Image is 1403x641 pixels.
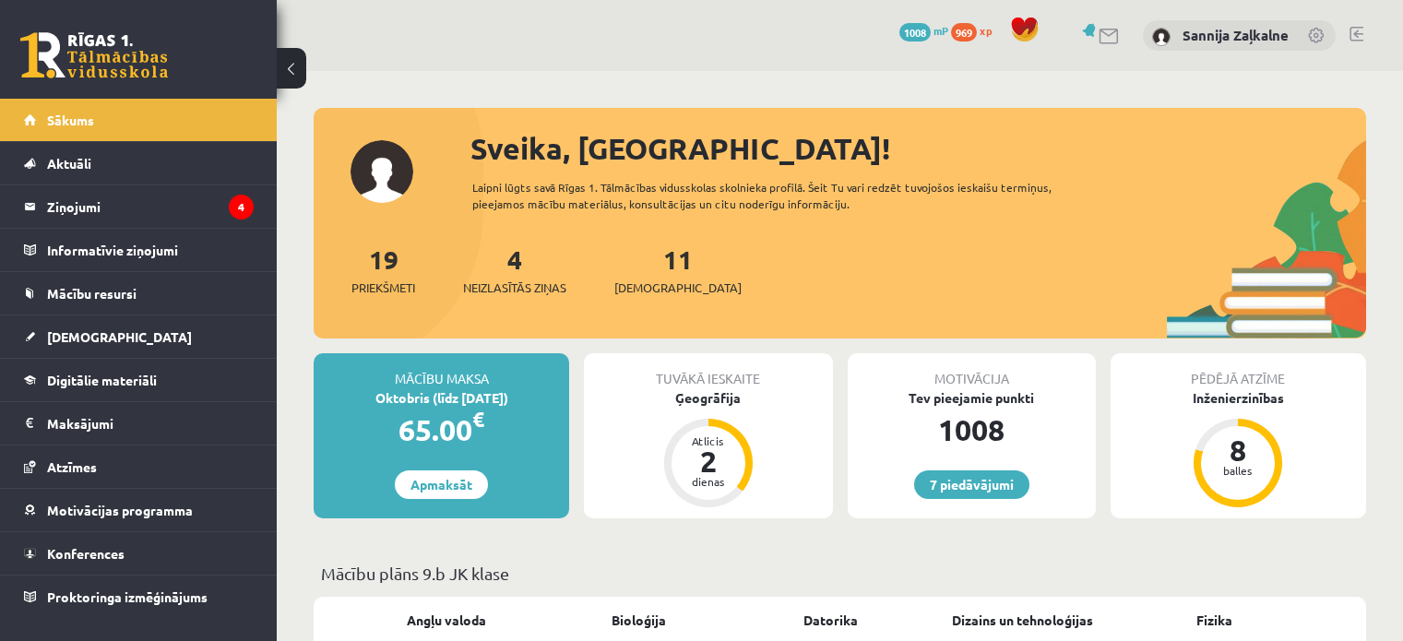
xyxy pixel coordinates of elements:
[407,611,486,630] a: Angļu valoda
[24,142,254,184] a: Aktuāli
[47,229,254,271] legend: Informatīvie ziņojumi
[47,155,91,172] span: Aktuāli
[24,359,254,401] a: Digitālie materiāli
[321,561,1359,586] p: Mācību plāns 9.b JK klase
[1183,26,1289,44] a: Sannija Zaļkalne
[472,179,1104,212] div: Laipni lūgts savā Rīgas 1. Tālmācības vidusskolas skolnieka profilā. Šeit Tu vari redzēt tuvojošo...
[848,408,1096,452] div: 1008
[47,588,208,605] span: Proktoringa izmēģinājums
[681,435,736,446] div: Atlicis
[933,23,948,38] span: mP
[681,446,736,476] div: 2
[24,489,254,531] a: Motivācijas programma
[681,476,736,487] div: dienas
[980,23,992,38] span: xp
[612,611,666,630] a: Bioloģija
[24,185,254,228] a: Ziņojumi4
[899,23,948,38] a: 1008 mP
[463,279,566,297] span: Neizlasītās ziņas
[614,279,742,297] span: [DEMOGRAPHIC_DATA]
[848,353,1096,388] div: Motivācija
[952,611,1093,630] a: Dizains un tehnoloģijas
[314,353,569,388] div: Mācību maksa
[584,353,832,388] div: Tuvākā ieskaite
[1196,611,1232,630] a: Fizika
[24,402,254,445] a: Maksājumi
[47,185,254,228] legend: Ziņojumi
[1111,388,1366,408] div: Inženierzinības
[47,402,254,445] legend: Maksājumi
[584,388,832,408] div: Ģeogrāfija
[24,445,254,488] a: Atzīmes
[1111,388,1366,510] a: Inženierzinības 8 balles
[24,99,254,141] a: Sākums
[1210,465,1266,476] div: balles
[47,328,192,345] span: [DEMOGRAPHIC_DATA]
[351,279,415,297] span: Priekšmeti
[470,126,1366,171] div: Sveika, [GEOGRAPHIC_DATA]!
[1210,435,1266,465] div: 8
[584,388,832,510] a: Ģeogrāfija Atlicis 2 dienas
[899,23,931,42] span: 1008
[803,611,858,630] a: Datorika
[951,23,1001,38] a: 969 xp
[47,285,137,302] span: Mācību resursi
[24,229,254,271] a: Informatīvie ziņojumi
[229,195,254,220] i: 4
[47,502,193,518] span: Motivācijas programma
[914,470,1029,499] a: 7 piedāvājumi
[463,243,566,297] a: 4Neizlasītās ziņas
[395,470,488,499] a: Apmaksāt
[1152,28,1171,46] img: Sannija Zaļkalne
[47,458,97,475] span: Atzīmes
[614,243,742,297] a: 11[DEMOGRAPHIC_DATA]
[314,408,569,452] div: 65.00
[472,406,484,433] span: €
[24,315,254,358] a: [DEMOGRAPHIC_DATA]
[314,388,569,408] div: Oktobris (līdz [DATE])
[24,576,254,618] a: Proktoringa izmēģinājums
[47,545,125,562] span: Konferences
[24,532,254,575] a: Konferences
[47,112,94,128] span: Sākums
[951,23,977,42] span: 969
[1111,353,1366,388] div: Pēdējā atzīme
[848,388,1096,408] div: Tev pieejamie punkti
[20,32,168,78] a: Rīgas 1. Tālmācības vidusskola
[24,272,254,315] a: Mācību resursi
[351,243,415,297] a: 19Priekšmeti
[47,372,157,388] span: Digitālie materiāli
